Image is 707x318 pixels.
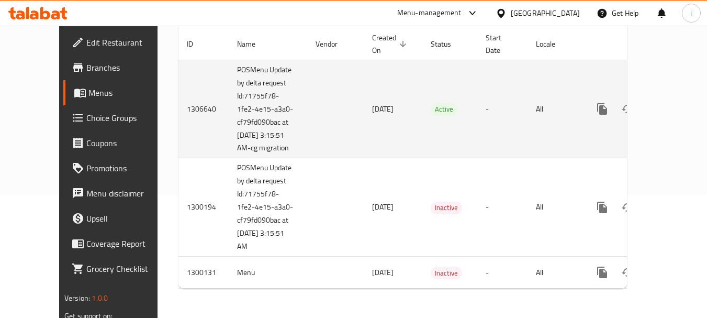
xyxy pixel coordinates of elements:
[372,266,394,279] span: [DATE]
[86,237,169,250] span: Coverage Report
[63,206,177,231] a: Upsell
[63,156,177,181] a: Promotions
[528,257,581,289] td: All
[63,80,177,105] a: Menus
[372,31,410,57] span: Created On
[63,256,177,281] a: Grocery Checklist
[372,102,394,116] span: [DATE]
[63,105,177,130] a: Choice Groups
[178,257,229,289] td: 1300131
[229,158,307,257] td: POSMenu Update by delta request Id:71755f78-1fe2-4e15-a3a0-cf79fd090bac at [DATE] 3:15:51 AM
[86,212,169,225] span: Upsell
[86,187,169,200] span: Menu disclaimer
[590,195,615,220] button: more
[528,158,581,257] td: All
[486,31,515,57] span: Start Date
[187,38,207,50] span: ID
[431,202,462,214] span: Inactive
[431,103,457,116] div: Active
[316,38,351,50] span: Vendor
[615,195,640,220] button: Change Status
[477,257,528,289] td: -
[372,200,394,214] span: [DATE]
[615,260,640,285] button: Change Status
[63,55,177,80] a: Branches
[63,130,177,156] a: Coupons
[86,162,169,174] span: Promotions
[431,202,462,214] div: Inactive
[88,86,169,99] span: Menus
[86,262,169,275] span: Grocery Checklist
[431,103,457,115] span: Active
[86,36,169,49] span: Edit Restaurant
[477,60,528,158] td: -
[64,291,90,305] span: Version:
[690,7,692,19] span: i
[178,60,229,158] td: 1306640
[178,158,229,257] td: 1300194
[229,257,307,289] td: Menu
[86,137,169,149] span: Coupons
[86,61,169,74] span: Branches
[431,38,465,50] span: Status
[397,7,462,19] div: Menu-management
[528,60,581,158] td: All
[477,158,528,257] td: -
[431,267,462,279] span: Inactive
[511,7,580,19] div: [GEOGRAPHIC_DATA]
[590,260,615,285] button: more
[63,181,177,206] a: Menu disclaimer
[237,38,269,50] span: Name
[63,30,177,55] a: Edit Restaurant
[581,28,699,60] th: Actions
[63,231,177,256] a: Coverage Report
[615,96,640,122] button: Change Status
[229,60,307,158] td: POSMenu Update by delta request Id:71755f78-1fe2-4e15-a3a0-cf79fd090bac at [DATE] 3:15:51 AM-cg m...
[590,96,615,122] button: more
[86,112,169,124] span: Choice Groups
[178,28,699,289] table: enhanced table
[92,291,108,305] span: 1.0.0
[536,38,569,50] span: Locale
[431,267,462,279] div: Inactive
